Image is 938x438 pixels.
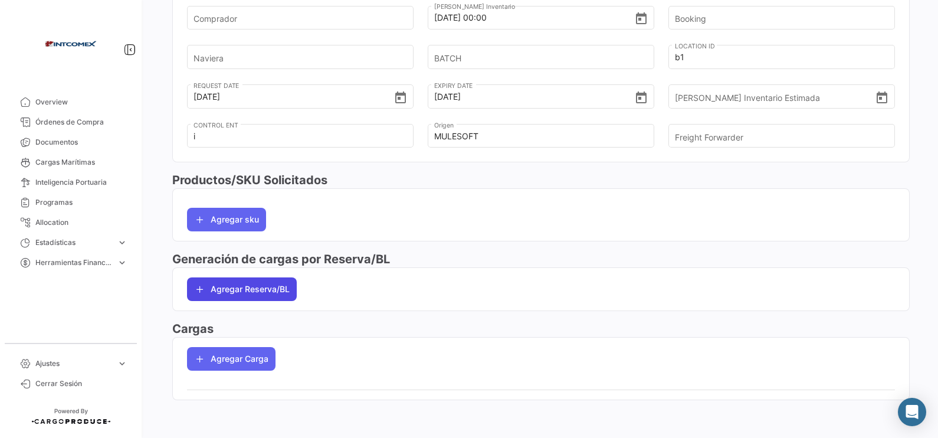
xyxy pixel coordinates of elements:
[434,76,634,117] input: Seleccionar una fecha
[187,277,297,301] button: Agregar Reserva/BL
[172,251,910,267] h3: Generación de cargas por Reserva/BL
[9,172,132,192] a: Inteligencia Portuaria
[35,237,112,248] span: Estadísticas
[35,197,127,208] span: Programas
[634,11,648,24] button: Open calendar
[9,213,132,233] a: Allocation
[117,358,127,369] span: expand_more
[187,347,276,371] button: Agregar Carga
[35,217,127,228] span: Allocation
[41,14,100,73] img: intcomex.png
[187,208,266,231] button: Agregar sku
[9,152,132,172] a: Cargas Marítimas
[117,257,127,268] span: expand_more
[9,112,132,132] a: Órdenes de Compra
[35,137,127,148] span: Documentos
[9,92,132,112] a: Overview
[193,76,393,117] input: Seleccionar una fecha
[172,172,910,188] h3: Productos/SKU Solicitados
[634,90,648,103] button: Open calendar
[35,97,127,107] span: Overview
[393,90,408,103] button: Open calendar
[35,117,127,128] span: Órdenes de Compra
[35,257,112,268] span: Herramientas Financieras
[35,378,127,389] span: Cerrar Sesión
[35,177,127,188] span: Inteligencia Portuaria
[9,132,132,152] a: Documentos
[9,192,132,213] a: Programas
[898,398,926,426] div: Abrir Intercom Messenger
[35,358,112,369] span: Ajustes
[35,157,127,168] span: Cargas Marítimas
[875,90,889,103] button: Open calendar
[117,237,127,248] span: expand_more
[172,321,910,337] h3: Cargas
